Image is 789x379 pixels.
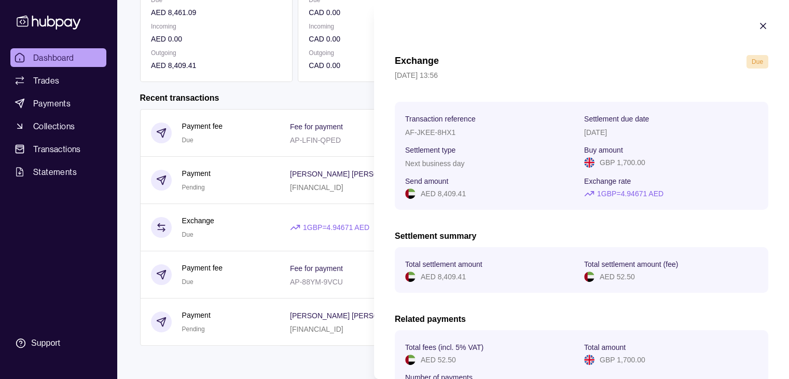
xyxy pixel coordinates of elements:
span: Due [752,58,763,65]
p: Exchange rate [584,177,631,185]
img: ae [405,188,416,199]
p: AED 8,409.41 [421,271,466,282]
h2: Settlement summary [395,231,768,242]
p: Send amount [405,177,448,185]
img: ae [405,355,416,365]
p: AED 52.50 [600,271,635,282]
p: Settlement type [405,146,455,154]
p: [DATE] [584,128,607,137]
img: ae [584,272,594,282]
p: Total amount [584,343,626,351]
img: gb [584,157,594,168]
p: GBP 1,700.00 [600,354,645,366]
h2: Related payments [395,314,768,325]
p: 1 GBP = 4.94671 AED [597,188,663,199]
p: Settlement due date [584,115,649,123]
img: gb [584,355,594,365]
p: AED 8,409.41 [421,188,466,199]
p: Total settlement amount [405,260,482,268]
h1: Exchange [395,55,439,69]
p: [DATE] 13:56 [395,70,768,81]
p: AED 52.50 [421,354,456,366]
p: Total settlement amount (fee) [584,260,678,268]
p: Total fees (incl. 5% VAT) [405,343,483,351]
p: AF-JKEE-8HX1 [405,128,455,137]
p: GBP 1,700.00 [600,157,645,168]
p: Buy amount [584,146,623,154]
p: Transaction reference [405,115,476,123]
p: Next business day [405,159,464,168]
img: ae [405,272,416,282]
